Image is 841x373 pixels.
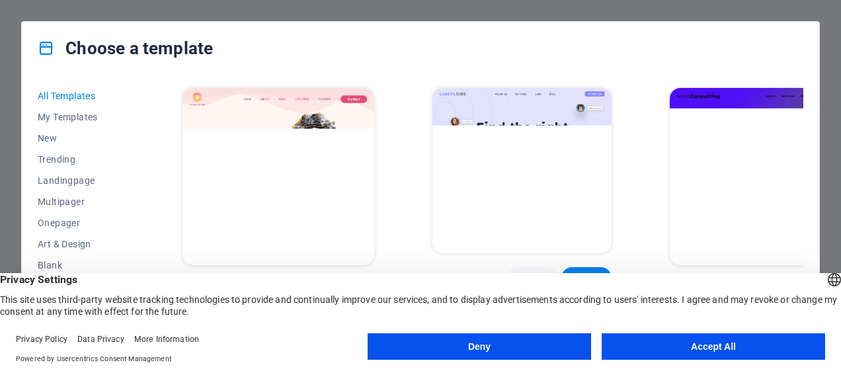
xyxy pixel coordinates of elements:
button: My Templates [38,106,124,128]
button: Preview [508,267,558,288]
span: New [38,133,124,144]
button: New [38,128,124,149]
img: Career Jobs [432,88,612,253]
span: Blank [38,260,124,270]
button: Landingpage [38,170,124,191]
button: Blank [38,255,124,276]
span: My Templates [38,112,124,122]
button: Multipager [38,191,124,212]
button: Choose [561,267,612,288]
button: Art & Design [38,233,124,255]
p: Career Jobs [432,271,487,284]
span: Preview [518,272,547,283]
h4: Choose a template [38,38,213,59]
span: All Templates [38,91,124,101]
span: Multipager [38,196,124,207]
span: Choose [572,272,601,283]
img: SugarDough [182,88,374,265]
button: Onepager [38,212,124,233]
span: Landingpage [38,175,124,186]
span: Trending [38,154,124,165]
button: Trending [38,149,124,170]
button: All Templates [38,85,124,106]
span: Onepager [38,218,124,228]
span: Art & Design [38,239,124,249]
